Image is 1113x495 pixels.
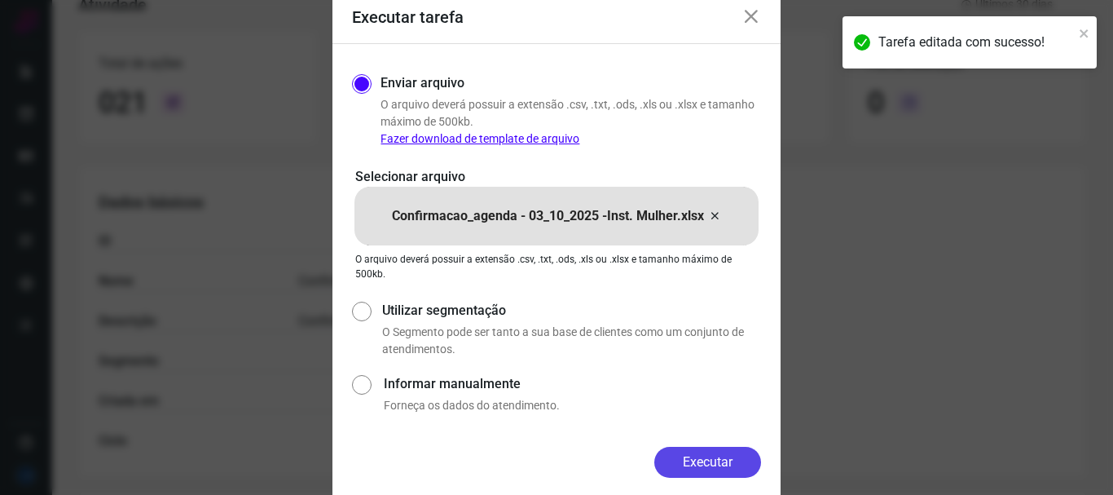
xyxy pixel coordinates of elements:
[381,132,579,145] a: Fazer download de template de arquivo
[382,301,761,320] label: Utilizar segmentação
[654,447,761,478] button: Executar
[384,374,761,394] label: Informar manualmente
[384,397,761,414] p: Forneça os dados do atendimento.
[382,324,761,358] p: O Segmento pode ser tanto a sua base de clientes como um conjunto de atendimentos.
[381,96,761,148] p: O arquivo deverá possuir a extensão .csv, .txt, .ods, .xls ou .xlsx e tamanho máximo de 500kb.
[878,33,1074,52] div: Tarefa editada com sucesso!
[392,206,704,226] p: Confirmacao_agenda - 03_10_2025 -Inst. Mulher.xlsx
[355,252,758,281] p: O arquivo deverá possuir a extensão .csv, .txt, .ods, .xls ou .xlsx e tamanho máximo de 500kb.
[1079,23,1090,42] button: close
[381,73,464,93] label: Enviar arquivo
[352,7,464,27] h3: Executar tarefa
[355,167,758,187] p: Selecionar arquivo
